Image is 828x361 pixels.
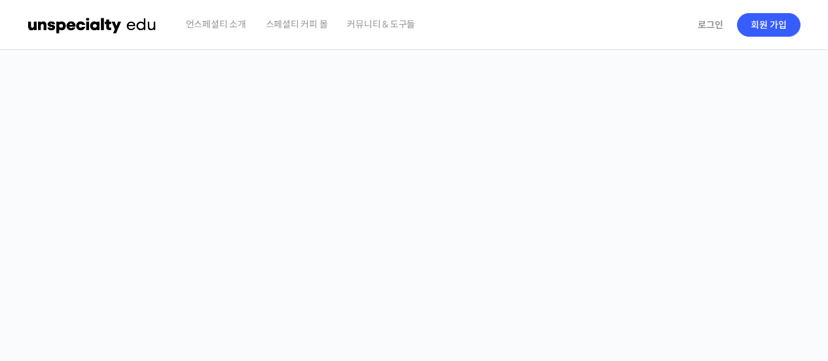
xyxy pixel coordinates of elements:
[13,273,816,291] p: 시간과 장소에 구애받지 않고, 검증된 커리큘럼으로
[13,200,816,267] p: [PERSON_NAME]을 다하는 당신을 위해, 최고와 함께 만든 커피 클래스
[690,10,731,40] a: 로그인
[737,13,801,37] a: 회원 가입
